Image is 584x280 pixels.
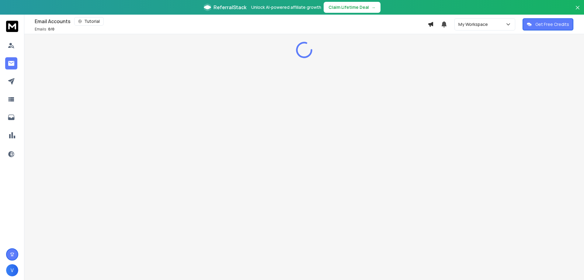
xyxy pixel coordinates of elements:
button: Claim Lifetime Deal→ [324,2,381,13]
p: Unlock AI-powered affiliate growth [251,4,321,10]
button: Tutorial [74,17,104,26]
button: Get Free Credits [523,18,573,30]
span: → [371,4,376,10]
p: Get Free Credits [535,21,569,27]
button: V [6,264,18,276]
div: Email Accounts [35,17,428,26]
span: ReferralStack [214,4,246,11]
button: Close banner [574,4,582,18]
p: Emails : [35,27,54,32]
span: 0 / 0 [48,27,54,32]
p: My Workspace [458,21,490,27]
